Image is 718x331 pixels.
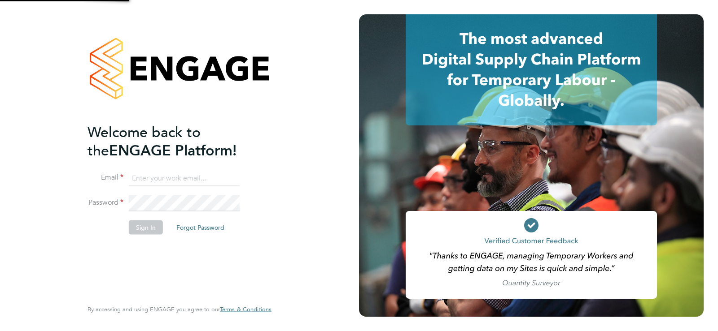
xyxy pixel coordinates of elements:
button: Forgot Password [169,220,232,235]
h2: ENGAGE Platform! [88,123,263,159]
span: By accessing and using ENGAGE you agree to our [88,305,271,313]
input: Enter your work email... [129,170,240,186]
a: Terms & Conditions [220,306,271,313]
label: Password [88,198,123,207]
button: Sign In [129,220,163,235]
span: Welcome back to the [88,123,201,159]
label: Email [88,173,123,182]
